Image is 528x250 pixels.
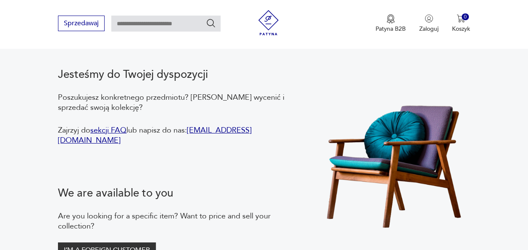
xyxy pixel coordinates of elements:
[419,14,439,33] button: Zaloguj
[312,93,477,231] img: Krzesło
[376,25,406,33] p: Patyna B2B
[58,211,305,231] p: Are you looking for a specific item? Want to price and sell your collection?
[58,21,105,27] a: Sprzedawaj
[386,14,395,24] img: Ikona medalu
[256,10,281,35] img: Patyna - sklep z meblami i dekoracjami vintage
[452,14,470,33] button: 0Koszyk
[90,125,126,136] a: sekcji FAQ
[58,125,305,146] p: Zajrzyj do lub napisz do nas:
[376,14,406,33] button: Patyna B2B
[457,14,465,23] img: Ikona koszyka
[58,186,305,200] h4: We are available to you
[58,125,252,146] a: [EMAIL_ADDRESS][DOMAIN_NAME]
[58,67,305,82] h4: Jesteśmy do Twojej dyspozycji
[452,25,470,33] p: Koszyk
[462,13,469,21] div: 0
[58,93,305,113] p: Poszukujesz konkretnego przedmiotu? [PERSON_NAME] wycenić i sprzedać swoją kolekcję?
[425,14,433,23] img: Ikonka użytkownika
[58,16,105,31] button: Sprzedawaj
[419,25,439,33] p: Zaloguj
[376,14,406,33] a: Ikona medaluPatyna B2B
[206,18,216,28] button: Szukaj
